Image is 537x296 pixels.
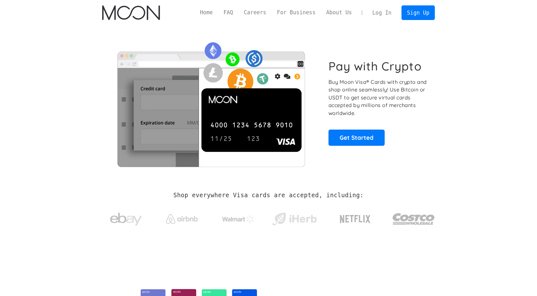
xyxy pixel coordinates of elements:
[218,9,238,17] a: FAQ
[110,209,142,229] img: ebay
[339,211,371,227] img: Netflix
[328,78,428,117] p: Buy Moon Visa® Cards with crypto and shop online seamlessly! Use Bitcoin or USDT to get secure vi...
[271,205,318,231] a: iHerb
[272,9,321,17] a: For Business
[102,203,149,232] a: ebay
[102,38,320,167] img: Moon Cards let you spend your crypto anywhere Visa is accepted.
[367,6,397,20] a: Log In
[195,9,218,17] a: Home
[222,215,254,223] img: Walmart
[102,5,160,20] a: home
[158,208,206,227] a: Airbnb
[328,130,385,145] a: Get Started
[401,5,434,20] a: Sign Up
[327,205,384,230] a: Netflix
[321,9,357,17] a: About Us
[173,192,363,199] h2: Shop everywhere Visa cards are accepted, including:
[271,211,318,227] img: iHerb
[328,59,422,73] h1: Pay with Crypto
[392,201,435,234] a: Costco
[392,207,435,231] img: Costco
[166,214,198,224] img: Airbnb
[215,209,262,226] a: Walmart
[102,5,160,20] img: Moon Logo
[238,9,271,17] a: Careers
